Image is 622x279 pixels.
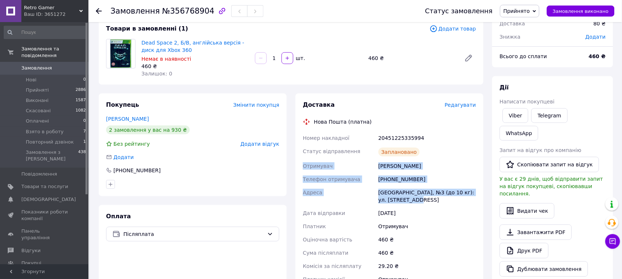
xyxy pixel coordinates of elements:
[113,167,161,174] div: [PHONE_NUMBER]
[500,34,521,40] span: Знижка
[21,183,68,190] span: Товари та послуги
[531,108,567,123] a: Telegram
[106,25,188,32] span: Товари в замовленні (1)
[366,53,458,63] div: 460 ₴
[378,148,420,156] div: Заплановано
[21,209,68,222] span: Показники роботи компанії
[21,247,41,254] span: Відгуки
[500,203,555,219] button: Видати чек
[500,157,599,172] button: Скопіювати запит на відгук
[500,21,525,27] span: Доставка
[26,87,49,93] span: Прийняті
[21,228,68,241] span: Панель управління
[113,154,134,160] span: Додати
[83,139,86,145] span: 1
[83,128,86,135] span: 7
[500,261,588,277] button: Дублювати замовлення
[303,163,333,169] span: Отримувач
[141,56,191,62] span: Немає в наявності
[377,159,478,173] div: [PERSON_NAME]
[76,107,86,114] span: 1082
[500,53,547,59] span: Всього до сплати
[303,250,349,256] span: Сума післяплати
[111,7,160,15] span: Замовлення
[26,128,64,135] span: Взято в роботу
[21,260,41,266] span: Покупці
[589,15,610,32] div: 80 ₴
[106,101,139,108] span: Покупець
[303,263,361,269] span: Комісія за післяплату
[303,135,350,141] span: Номер накладної
[96,7,102,15] div: Повернутися назад
[430,25,476,33] span: Додати товар
[500,99,555,105] span: Написати покупцеві
[503,108,528,123] a: Viber
[377,246,478,259] div: 460 ₴
[377,173,478,186] div: [PHONE_NUMBER]
[4,26,87,39] input: Пошук
[141,71,172,77] span: Залишок: 0
[500,126,538,141] a: WhatsApp
[233,102,279,108] span: Змінити покупця
[21,46,88,59] span: Замовлення та повідомлення
[500,225,572,240] a: Завантажити PDF
[461,51,476,66] a: Редагувати
[553,8,609,14] span: Замовлення виконано
[26,97,49,104] span: Виконані
[21,65,52,71] span: Замовлення
[26,107,51,114] span: Скасовані
[500,176,603,197] span: У вас є 29 днів, щоб відправити запит на відгук покупцеві, скопіювавши посилання.
[303,210,345,216] span: Дата відправки
[21,196,76,203] span: [DEMOGRAPHIC_DATA]
[110,39,131,68] img: Dead Space 2, Б/В, англійська версія - диск для Xbox 360
[83,77,86,83] span: 0
[303,101,335,108] span: Доставка
[586,34,606,40] span: Додати
[303,190,322,195] span: Адреса
[294,54,306,62] div: шт.
[547,6,615,17] button: Замовлення виконано
[241,141,279,147] span: Додати відгук
[24,4,79,11] span: Retro Gamer
[26,118,49,124] span: Оплачені
[106,116,149,122] a: [PERSON_NAME]
[26,77,36,83] span: Нові
[377,206,478,220] div: [DATE]
[377,233,478,246] div: 460 ₴
[76,97,86,104] span: 1587
[377,259,478,273] div: 29.20 ₴
[312,118,374,126] div: Нова Пошта (платна)
[303,148,360,154] span: Статус відправлення
[78,149,86,162] span: 438
[303,237,352,243] span: Оціночна вартість
[76,87,86,93] span: 2886
[113,141,150,147] span: Без рейтингу
[83,118,86,124] span: 0
[589,53,606,59] b: 460 ₴
[123,230,264,238] span: Післяплата
[500,84,509,91] span: Дії
[500,243,549,258] a: Друк PDF
[106,213,131,220] span: Оплата
[303,176,360,182] span: Телефон отримувача
[24,11,88,18] div: Ваш ID: 3651272
[141,63,249,70] div: 460 ₴
[162,7,214,15] span: №356768904
[303,223,326,229] span: Платник
[26,139,74,145] span: Повторний дзвінок
[377,220,478,233] div: Отримувач
[425,7,493,15] div: Статус замовлення
[106,126,190,134] div: 2 замовлення у вас на 930 ₴
[377,186,478,206] div: [GEOGRAPHIC_DATA], №3 (до 10 кг): ул. [STREET_ADDRESS]
[503,8,530,14] span: Прийнято
[21,171,57,177] span: Повідомлення
[141,40,244,53] a: Dead Space 2, Б/В, англійська версія - диск для Xbox 360
[605,234,620,249] button: Чат з покупцем
[445,102,476,108] span: Редагувати
[26,149,78,162] span: Замовлення з [PERSON_NAME]
[377,131,478,145] div: 20451225335994
[500,147,581,153] span: Запит на відгук про компанію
